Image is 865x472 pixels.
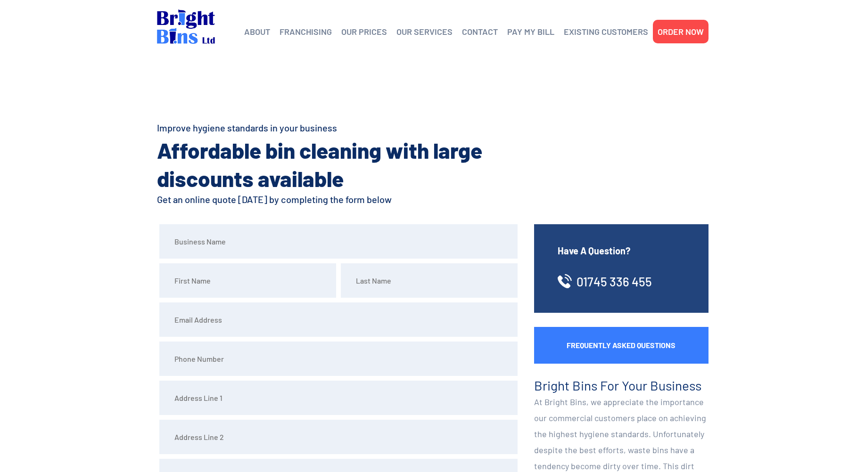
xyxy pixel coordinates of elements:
[159,381,518,415] input: Address Line 1
[534,327,708,364] a: Frequently Asked Questions
[157,121,511,134] h4: Improve hygiene standards in your business
[462,24,498,39] a: CONTACT
[159,302,518,337] input: Email Address
[577,274,652,289] a: 01745 336 455
[341,263,518,298] input: Last Name
[564,24,648,39] a: EXISTING CUSTOMERS
[396,24,453,39] a: OUR SERVICES
[157,193,511,206] h4: Get an online quote [DATE] by completing the form below
[159,420,518,454] input: Address Line 2
[341,24,387,39] a: OUR PRICES
[280,24,332,39] a: FRANCHISING
[157,136,511,193] h2: Affordable bin cleaning with large discounts available
[658,24,704,39] a: ORDER NOW
[507,24,554,39] a: PAY MY BILL
[244,24,270,39] a: ABOUT
[558,244,685,257] h4: Have A Question?
[159,342,518,376] input: Phone Number
[159,224,518,259] input: Business Name
[534,378,708,394] h3: Bright Bins For Your Business
[159,263,336,298] input: First Name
